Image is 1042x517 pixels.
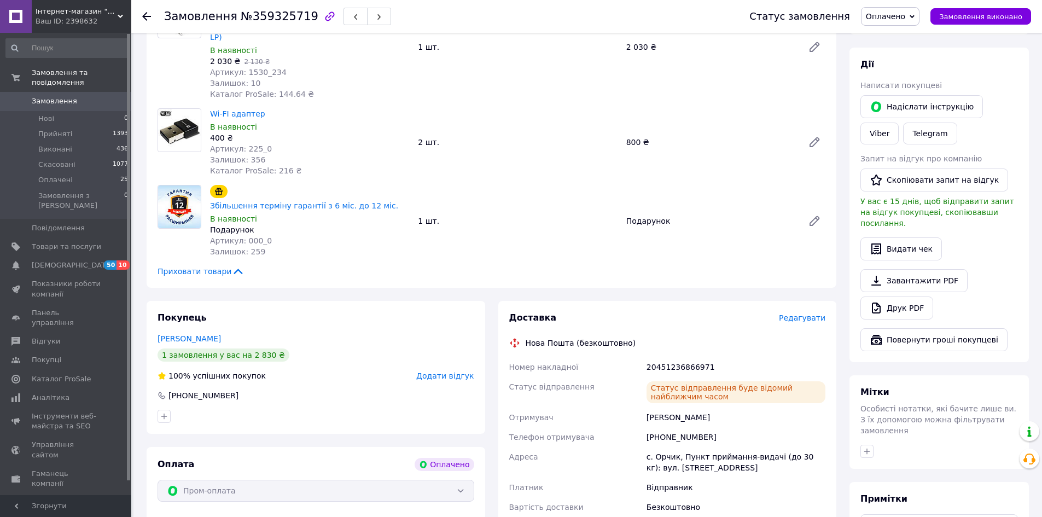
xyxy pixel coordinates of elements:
[117,144,128,154] span: 436
[644,408,828,427] div: [PERSON_NAME]
[804,131,825,153] a: Редагувати
[644,357,828,377] div: 20451236866971
[36,7,118,16] span: Інтернет-магазин "КомпБест": Брендові Комп'ютери з Європи
[866,12,905,21] span: Оплачено
[930,8,1031,25] button: Замовлення виконано
[210,46,257,55] span: В наявності
[622,213,799,229] div: Подарунок
[939,13,1022,21] span: Замовлення виконано
[210,68,287,77] span: Артикул: 1530_234
[210,90,314,98] span: Каталог ProSale: 144.64 ₴
[5,38,129,58] input: Пошук
[860,387,889,397] span: Мітки
[414,135,621,150] div: 2 шт.
[38,160,75,170] span: Скасовані
[32,440,101,460] span: Управління сайтом
[113,160,128,170] span: 1077
[241,10,318,23] span: №359325719
[210,57,240,66] span: 2 030 ₴
[32,336,60,346] span: Відгуки
[509,312,557,323] span: Доставка
[104,260,117,270] span: 50
[779,313,825,322] span: Редагувати
[647,381,825,403] div: Статус відправлення буде відомий найближчим часом
[32,469,101,489] span: Гаманець компанії
[113,129,128,139] span: 1393
[860,404,1016,435] span: Особисті нотатки, які бачите лише ви. З їх допомогою можна фільтрувати замовлення
[167,390,240,401] div: [PHONE_NUMBER]
[622,135,799,150] div: 800 ₴
[860,237,942,260] button: Видати чек
[210,236,272,245] span: Артикул: 000_0
[158,459,194,469] span: Оплата
[860,328,1008,351] button: Повернути гроші покупцеві
[860,493,907,504] span: Примітки
[32,260,113,270] span: [DEMOGRAPHIC_DATA]
[860,123,899,144] a: Viber
[38,144,72,154] span: Виконані
[38,114,54,124] span: Нові
[244,58,270,66] span: 2 130 ₴
[416,371,474,380] span: Додати відгук
[210,166,302,175] span: Каталог ProSale: 216 ₴
[38,175,73,185] span: Оплачені
[158,312,207,323] span: Покупець
[644,427,828,447] div: [PHONE_NUMBER]
[414,39,621,55] div: 1 шт.
[32,355,61,365] span: Покупці
[749,11,850,22] div: Статус замовлення
[32,96,77,106] span: Замовлення
[415,458,474,471] div: Оплачено
[860,154,982,163] span: Запит на відгук про компанію
[509,452,538,461] span: Адреса
[210,214,257,223] span: В наявності
[210,123,257,131] span: В наявності
[210,201,398,210] a: Збільшення терміну гарантії з 6 міс. до 12 міс.
[210,79,260,88] span: Залишок: 10
[804,36,825,58] a: Редагувати
[860,59,874,69] span: Дії
[210,109,265,118] a: Wi-FI адаптер
[210,132,409,143] div: 400 ₴
[32,68,131,88] span: Замовлення та повідомлення
[36,16,131,26] div: Ваш ID: 2398632
[509,413,554,422] span: Отримувач
[414,213,621,229] div: 1 шт.
[164,10,237,23] span: Замовлення
[124,114,128,124] span: 0
[142,11,151,22] div: Повернутися назад
[158,334,221,343] a: [PERSON_NAME]
[38,129,72,139] span: Прийняті
[903,123,957,144] a: Telegram
[860,95,983,118] button: Надіслати інструкцію
[210,247,265,256] span: Залишок: 259
[32,411,101,431] span: Інструменти веб-майстра та SEO
[210,224,409,235] div: Подарунок
[509,382,595,391] span: Статус відправлення
[158,109,201,152] img: Wi-FI адаптер
[168,371,190,380] span: 100%
[804,210,825,232] a: Редагувати
[32,223,85,233] span: Повідомлення
[644,497,828,517] div: Безкоштовно
[158,348,289,362] div: 1 замовлення у вас на 2 830 ₴
[32,308,101,328] span: Панель управління
[509,433,595,442] span: Телефон отримувача
[509,483,544,492] span: Платник
[158,185,201,228] img: Збільшення терміну гарантії з 6 міс. до 12 міс.
[860,269,968,292] a: Завантажити PDF
[32,393,69,403] span: Аналітика
[860,297,933,320] a: Друк PDF
[644,447,828,478] div: с. Орчик, Пункт приймання-видачі (до 30 кг): вул. [STREET_ADDRESS]
[32,242,101,252] span: Товари та послуги
[860,81,942,90] span: Написати покупцеві
[523,338,639,348] div: Нова Пошта (безкоштовно)
[210,155,265,164] span: Залишок: 356
[120,175,128,185] span: 25
[32,374,91,384] span: Каталог ProSale
[158,370,266,381] div: успішних покупок
[38,191,124,211] span: Замовлення з [PERSON_NAME]
[158,266,245,277] span: Приховати товари
[644,478,828,497] div: Відправник
[210,144,272,153] span: Артикул: 225_0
